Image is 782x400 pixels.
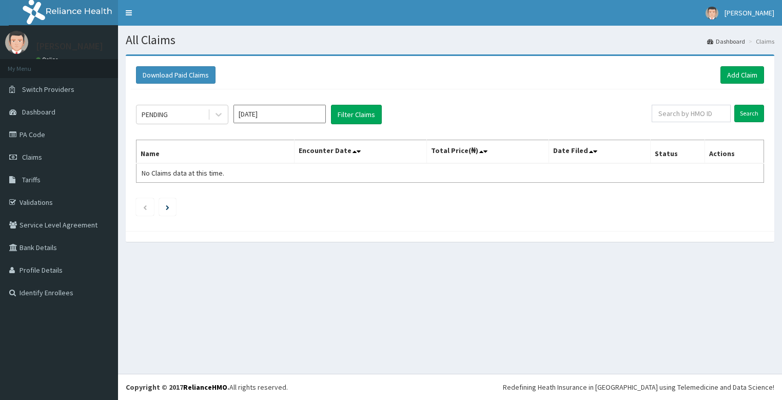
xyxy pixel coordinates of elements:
[706,7,718,20] img: User Image
[136,140,295,164] th: Name
[725,8,774,17] span: [PERSON_NAME]
[720,66,764,84] a: Add Claim
[22,85,74,94] span: Switch Providers
[331,105,382,124] button: Filter Claims
[503,382,774,392] div: Redefining Heath Insurance in [GEOGRAPHIC_DATA] using Telemedicine and Data Science!
[22,175,41,184] span: Tariffs
[126,33,774,47] h1: All Claims
[118,374,782,400] footer: All rights reserved.
[183,383,227,392] a: RelianceHMO
[36,56,61,63] a: Online
[705,140,764,164] th: Actions
[734,105,764,122] input: Search
[295,140,426,164] th: Encounter Date
[166,202,169,212] a: Next page
[143,202,147,212] a: Previous page
[707,37,745,46] a: Dashboard
[233,105,326,123] input: Select Month and Year
[136,66,216,84] button: Download Paid Claims
[650,140,705,164] th: Status
[36,42,103,51] p: [PERSON_NAME]
[426,140,549,164] th: Total Price(₦)
[142,109,168,120] div: PENDING
[22,107,55,117] span: Dashboard
[142,168,224,178] span: No Claims data at this time.
[746,37,774,46] li: Claims
[5,31,28,54] img: User Image
[549,140,650,164] th: Date Filed
[652,105,731,122] input: Search by HMO ID
[22,153,42,162] span: Claims
[126,383,229,392] strong: Copyright © 2017 .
